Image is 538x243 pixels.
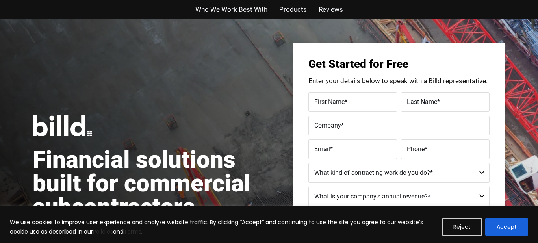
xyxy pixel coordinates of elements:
[195,4,267,15] a: Who We Work Best With
[308,59,490,70] h3: Get Started for Free
[442,218,482,236] button: Reject
[33,148,269,219] h1: Financial solutions built for commercial subcontractors
[308,78,490,84] p: Enter your details below to speak with a Billd representative.
[279,4,307,15] a: Products
[314,145,330,152] span: Email
[10,217,436,236] p: We use cookies to improve user experience and analyze website traffic. By clicking “Accept” and c...
[407,98,437,105] span: Last Name
[124,228,141,236] a: Terms
[485,218,528,236] button: Accept
[314,98,345,105] span: First Name
[93,228,113,236] a: Policies
[407,145,425,152] span: Phone
[314,121,341,129] span: Company
[319,4,343,15] a: Reviews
